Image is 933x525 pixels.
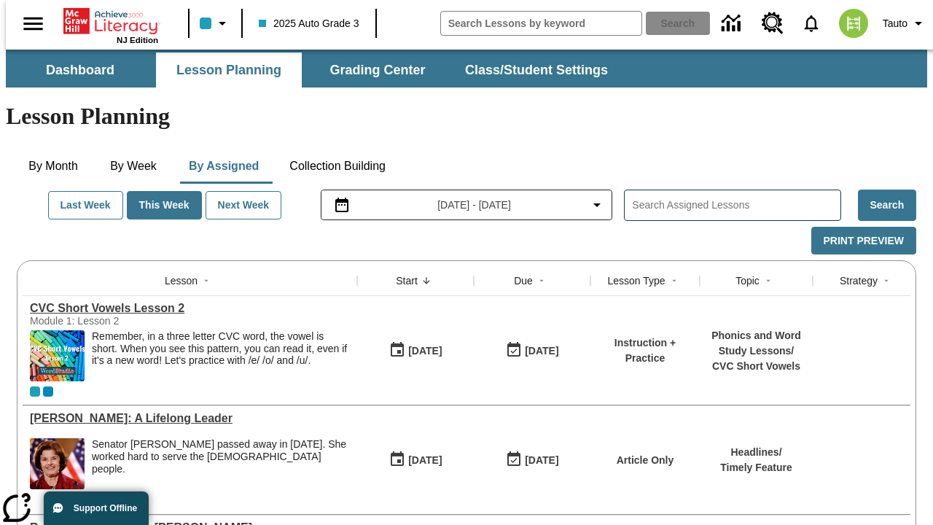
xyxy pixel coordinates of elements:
[92,438,350,489] div: Senator Dianne Feinstein passed away in September 2023. She worked hard to serve the American peo...
[588,196,606,214] svg: Collapse Date Range Filter
[7,52,153,87] button: Dashboard
[177,149,270,184] button: By Assigned
[30,412,350,425] div: Dianne Feinstein: A Lifelong Leader
[327,196,606,214] button: Select the date range menu item
[30,412,350,425] a: Dianne Feinstein: A Lifelong Leader, Lessons
[305,52,450,87] button: Grading Center
[720,460,792,475] p: Timely Feature
[92,330,350,367] p: Remember, in a three letter CVC word, the vowel is short. When you see this pattern, you can read...
[840,273,878,288] div: Strategy
[607,273,665,288] div: Lesson Type
[598,335,692,366] p: Instruction + Practice
[117,36,158,44] span: NJ Edition
[501,337,563,365] button: 08/14/25: Last day the lesson can be accessed
[883,16,907,31] span: Tauto
[156,52,302,87] button: Lesson Planning
[408,342,442,360] div: [DATE]
[30,302,350,315] a: CVC Short Vowels Lesson 2, Lessons
[30,438,85,489] img: Senator Dianne Feinstein of California smiles with the U.S. flag behind her.
[418,272,435,289] button: Sort
[735,273,760,288] div: Topic
[707,328,805,359] p: Phonics and Word Study Lessons /
[206,191,282,219] button: Next Week
[48,191,123,219] button: Last Week
[6,52,621,87] div: SubNavbar
[74,503,137,513] span: Support Offline
[63,5,158,44] div: Home
[165,273,198,288] div: Lesson
[43,386,53,397] div: OL 2025 Auto Grade 4
[525,451,558,470] div: [DATE]
[858,190,916,221] button: Search
[441,12,641,35] input: search field
[830,4,877,42] button: Select a new avatar
[878,272,895,289] button: Sort
[30,386,40,397] div: Current Class
[811,227,916,255] button: Print Preview
[533,272,550,289] button: Sort
[707,359,805,374] p: CVC Short Vowels
[839,9,868,38] img: avatar image
[30,315,249,327] div: Module 1: Lesson 2
[259,16,359,31] span: 2025 Auto Grade 3
[97,149,170,184] button: By Week
[665,272,683,289] button: Sort
[877,10,933,36] button: Profile/Settings
[63,7,158,36] a: Home
[753,4,792,43] a: Resource Center, Will open in new tab
[760,272,777,289] button: Sort
[453,52,620,87] button: Class/Student Settings
[437,198,511,213] span: [DATE] - [DATE]
[17,149,90,184] button: By Month
[792,4,830,42] a: Notifications
[720,445,792,460] p: Headlines /
[632,195,840,216] input: Search Assigned Lessons
[198,272,215,289] button: Sort
[92,330,350,381] div: Remember, in a three letter CVC word, the vowel is short. When you see this pattern, you can read...
[396,273,418,288] div: Start
[617,453,674,468] p: Article Only
[44,491,149,525] button: Support Offline
[92,438,350,475] div: Senator [PERSON_NAME] passed away in [DATE]. She worked hard to serve the [DEMOGRAPHIC_DATA] people.
[6,50,927,87] div: SubNavbar
[30,330,85,381] img: CVC Short Vowels Lesson 2.
[12,2,55,45] button: Open side menu
[384,337,447,365] button: 08/14/25: First time the lesson was available
[525,342,558,360] div: [DATE]
[501,446,563,474] button: 08/14/25: Last day the lesson can be accessed
[278,149,397,184] button: Collection Building
[384,446,447,474] button: 08/14/25: First time the lesson was available
[6,103,927,130] h1: Lesson Planning
[127,191,202,219] button: This Week
[30,302,350,315] div: CVC Short Vowels Lesson 2
[713,4,753,44] a: Data Center
[194,10,237,36] button: Class color is light blue. Change class color
[514,273,533,288] div: Due
[408,451,442,470] div: [DATE]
